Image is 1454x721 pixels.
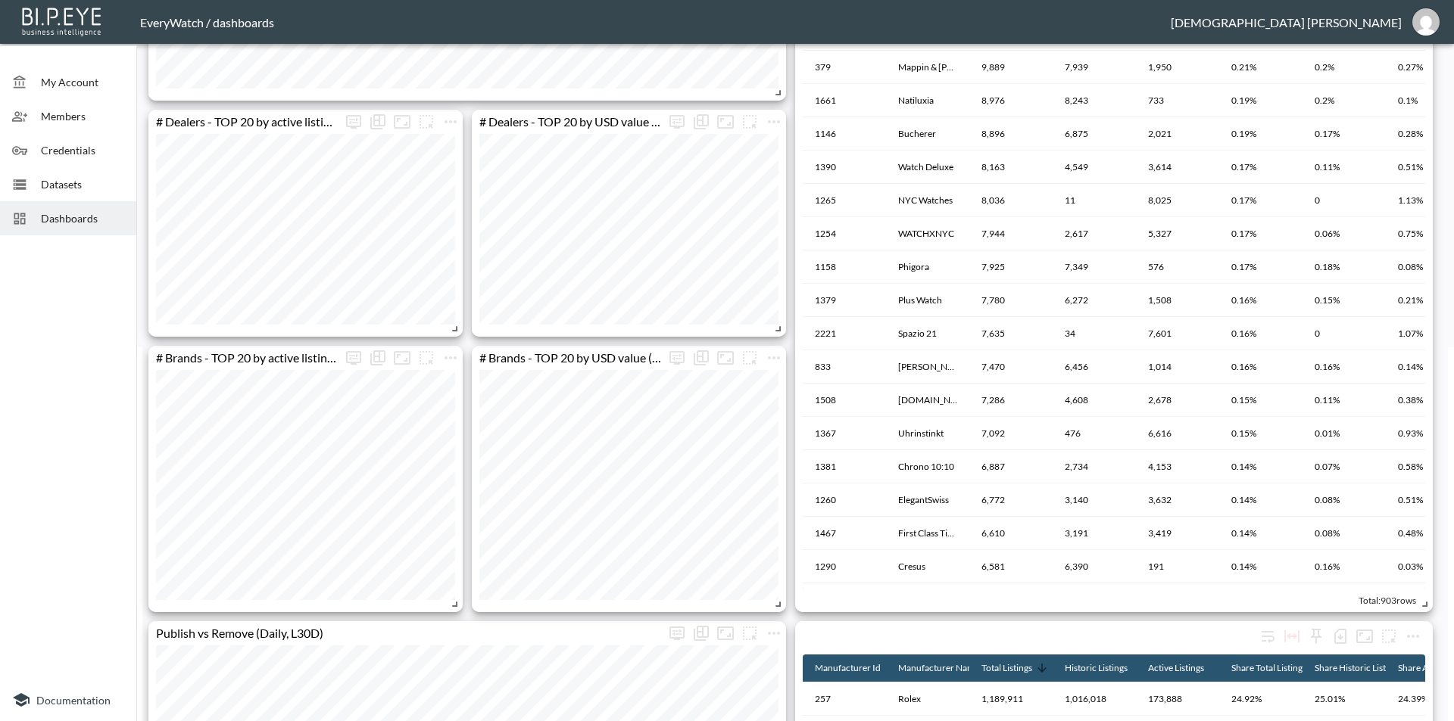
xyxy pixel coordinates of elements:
[1303,517,1386,550] th: 0.08%
[148,350,342,365] div: # Brands - TOP 20 by active listing count
[1053,51,1136,84] th: 7,939
[886,117,969,151] th: Bucherer
[803,151,886,184] th: 1390
[886,517,969,550] th: First Class Timepieces
[1412,8,1440,36] img: b0851220ef7519462eebfaf84ab7640e
[1053,483,1136,517] th: 3,140
[414,110,438,134] button: more
[738,349,762,363] span: Attach chart to a group
[738,346,762,370] button: more
[1053,184,1136,217] th: 11
[762,110,786,134] span: Chart settings
[1303,184,1386,217] th: 0
[1136,583,1219,617] th: 831
[689,621,713,645] div: Show as…
[969,682,1053,716] th: 1,189,911
[762,621,786,645] span: Chart settings
[390,346,414,370] button: Fullscreen
[969,184,1053,217] th: 8,036
[665,621,689,645] span: Display settings
[1219,217,1303,250] th: 0.17%
[969,450,1053,483] th: 6,887
[981,659,1032,677] div: Total Listings
[969,517,1053,550] th: 6,610
[803,84,886,117] th: 1661
[886,450,969,483] th: Chrono 10:10
[803,51,886,84] th: 379
[1136,51,1219,84] th: 1,950
[1136,350,1219,384] th: 1,014
[1280,624,1304,648] div: Toggle table layout between fixed and auto (default: auto)
[1219,250,1303,284] th: 0.17%
[41,176,124,192] span: Datasets
[342,110,366,134] button: more
[886,483,969,517] th: ElegantSwiss
[414,346,438,370] button: more
[1053,384,1136,417] th: 4,608
[366,110,390,134] div: Show as…
[1219,284,1303,317] th: 0.16%
[1303,682,1386,716] th: 25.01%
[803,550,886,583] th: 1290
[41,74,124,90] span: My Account
[886,417,969,450] th: Uhrinstinkt
[1401,624,1425,648] button: more
[342,110,366,134] span: Display settings
[140,15,1171,30] div: EveryWatch / dashboards
[1303,350,1386,384] th: 0.16%
[665,621,689,645] button: more
[1303,583,1386,617] th: 0.14%
[738,113,762,127] span: Attach chart to a group
[1148,659,1204,677] div: Active Listings
[969,350,1053,384] th: 7,470
[1219,682,1303,716] th: 24.92%
[438,346,463,370] button: more
[1219,84,1303,117] th: 0.19%
[1402,4,1450,40] button: vishnu@everywatch.com
[1136,483,1219,517] th: 3,632
[886,184,969,217] th: NYC Watches
[1053,583,1136,617] th: 5,531
[969,284,1053,317] th: 7,780
[1136,151,1219,184] th: 3,614
[1053,284,1136,317] th: 6,272
[1053,151,1136,184] th: 4,549
[1136,284,1219,317] th: 1,508
[472,350,665,365] div: # Brands - TOP 20 by USD value (active listings)
[1303,84,1386,117] th: 0.2%
[342,346,366,370] button: more
[1053,250,1136,284] th: 7,349
[1231,659,1303,677] div: Share Total Listing
[1303,151,1386,184] th: 0.11%
[1065,659,1147,677] span: Historic Listings
[1219,550,1303,583] th: 0.14%
[969,317,1053,350] th: 7,635
[803,450,886,483] th: 1381
[1219,184,1303,217] th: 0.17%
[414,349,438,363] span: Attach chart to a group
[713,621,738,645] button: Fullscreen
[1231,659,1322,677] span: Share Total Listing
[969,483,1053,517] th: 6,772
[803,350,886,384] th: 833
[762,110,786,134] button: more
[1053,84,1136,117] th: 8,243
[1303,117,1386,151] th: 0.17%
[1053,417,1136,450] th: 476
[438,110,463,134] button: more
[886,217,969,250] th: WATCHXNYC
[762,621,786,645] button: more
[1303,450,1386,483] th: 0.07%
[148,114,342,129] div: # Dealers - TOP 20 by active listing count
[1303,384,1386,417] th: 0.11%
[1219,483,1303,517] th: 0.14%
[738,624,762,639] span: Attach chart to a group
[969,583,1053,617] th: 6,362
[886,84,969,117] th: Natiluxia
[1136,682,1219,716] th: 173,888
[898,659,999,677] span: Manufacturer Name
[665,346,689,370] button: more
[1303,550,1386,583] th: 0.16%
[1219,350,1303,384] th: 0.16%
[1136,184,1219,217] th: 8,025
